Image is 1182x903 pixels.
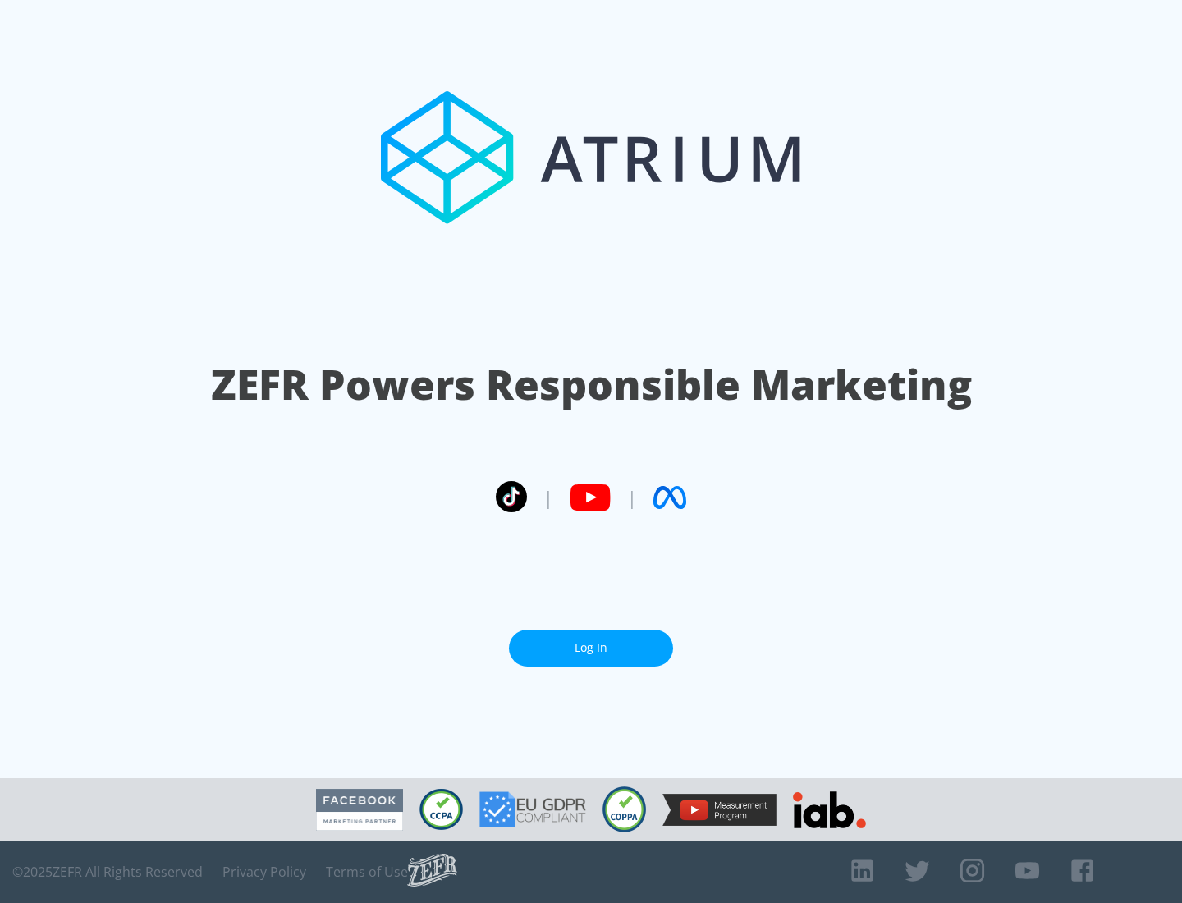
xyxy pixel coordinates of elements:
img: GDPR Compliant [479,791,586,827]
img: Facebook Marketing Partner [316,789,403,831]
img: YouTube Measurement Program [662,794,777,826]
span: | [543,485,553,510]
img: CCPA Compliant [419,789,463,830]
img: COPPA Compliant [602,786,646,832]
a: Terms of Use [326,864,408,880]
img: IAB [793,791,866,828]
a: Log In [509,630,673,667]
span: © 2025 ZEFR All Rights Reserved [12,864,203,880]
a: Privacy Policy [222,864,306,880]
h1: ZEFR Powers Responsible Marketing [211,356,972,413]
span: | [627,485,637,510]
